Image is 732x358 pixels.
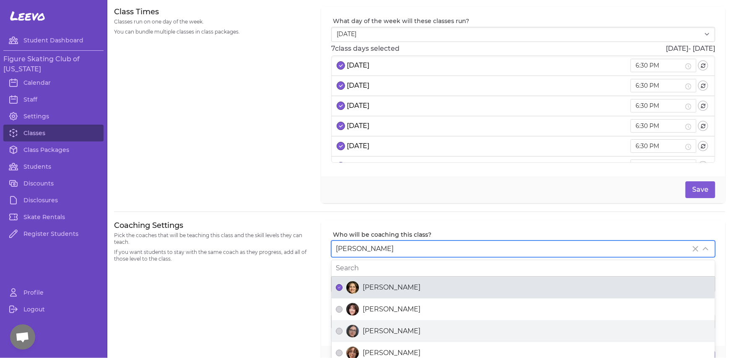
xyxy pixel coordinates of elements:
span: [PERSON_NAME] [363,282,421,293]
button: select date [337,142,345,150]
input: 6:30 PM [636,162,684,171]
p: [DATE] [347,161,369,171]
button: Clear Selected [690,244,701,254]
h3: Coaching Settings [114,220,311,230]
a: Discounts [3,175,104,192]
p: 7 class days selected [331,44,400,54]
p: If you want students to stay with the same coach as they progress, add all of those level to the ... [114,249,311,262]
label: Who will be coaching this class? [333,230,715,239]
button: select date [337,81,345,90]
a: Student Dashboard [3,32,104,49]
input: 6:30 PM [636,101,684,110]
p: [DATE] [347,141,369,151]
h3: Class Times [114,7,311,17]
p: [DATE] [347,101,369,111]
p: Classes run on one day of the week. [114,18,311,25]
span: Leevo [10,8,45,24]
p: Pick the coaches that will be teaching this class and the skill levels they can teach. [114,232,311,246]
a: Settings [3,108,104,125]
p: [DATE] [347,81,369,91]
input: Search [332,260,715,276]
span: [PERSON_NAME] [336,245,394,253]
a: Disclosures [3,192,104,209]
h3: Figure Skating Club of [US_STATE] [3,54,104,74]
button: select date [337,162,345,170]
button: Save [685,181,715,198]
a: Skate Rentals [3,209,104,225]
label: What day of the week will these classes run? [333,17,715,25]
input: 6:30 PM [636,61,684,70]
a: Staff [3,91,104,108]
button: select date [337,61,345,70]
a: Calendar [3,74,104,91]
input: Leave blank for unlimited spots [331,314,715,329]
input: 6:30 PM [636,141,684,151]
a: Class Packages [3,141,104,158]
p: [DATE] [347,60,369,71]
button: Photo[PERSON_NAME] [336,328,343,334]
a: Logout [3,301,104,318]
input: 6:30 PM [636,81,684,90]
button: select date [337,102,345,110]
span: [PERSON_NAME] [363,326,421,336]
p: [DATE] [347,121,369,131]
button: select date [337,122,345,130]
input: 6:30 PM [636,121,684,131]
button: Photo[PERSON_NAME] [336,284,343,291]
a: Students [3,158,104,175]
p: You can bundle multiple classes in class packages. [114,29,311,35]
button: Photo[PERSON_NAME] [336,350,343,356]
a: Profile [3,284,104,301]
a: Classes [3,125,104,141]
div: Open chat [10,324,35,350]
a: Register Students [3,225,104,242]
span: [PERSON_NAME] [363,348,421,358]
p: [DATE] - [DATE] [666,44,715,54]
span: [PERSON_NAME] [363,304,421,314]
button: Photo[PERSON_NAME] [336,306,343,313]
